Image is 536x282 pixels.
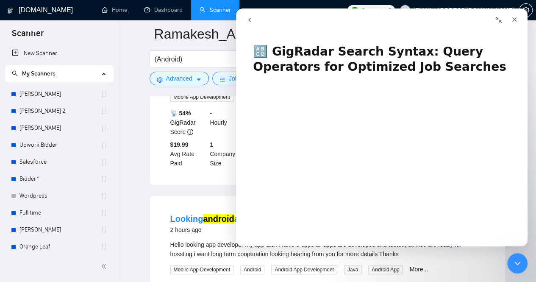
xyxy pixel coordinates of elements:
li: Orange Leaf [5,238,113,255]
span: Mobile App Development [170,265,233,274]
a: dashboardDashboard [144,6,183,14]
button: barsJob Categorycaret-down [212,72,280,85]
a: [PERSON_NAME] [19,120,100,137]
div: GigRadar Score [169,109,208,137]
img: logo [7,4,13,17]
button: settingAdvancedcaret-down [150,72,209,85]
a: Full time [19,204,100,221]
span: setting [157,76,163,83]
span: user [402,7,408,13]
div: Hello looking app developer my app task i have 3 apps all apps are developed and tested, all file... [170,240,485,259]
span: double-left [101,262,109,271]
span: Connects: [361,6,386,15]
span: holder [100,193,107,199]
a: Wordpress [19,187,100,204]
div: Company Size [208,140,248,168]
button: setting [519,3,533,17]
a: New Scanner [12,45,106,62]
span: holder [100,176,107,182]
span: Android App Development [271,265,337,274]
span: info-circle [187,129,193,135]
li: Vivek [5,120,113,137]
mark: android [203,214,234,223]
li: Dishant 2 [5,103,113,120]
a: More... [409,266,428,273]
span: holder [100,243,107,250]
a: Upwork Bidder [19,137,100,154]
li: Dishant [5,86,113,103]
li: Wordpress [5,187,113,204]
span: Android App [368,265,403,274]
li: Salesforce [5,154,113,170]
span: Mobile App Development [170,92,233,102]
img: upwork-logo.png [351,7,358,14]
span: Advanced [166,74,192,83]
span: holder [100,159,107,165]
span: My Scanners [22,70,56,77]
span: My Scanners [12,70,56,77]
span: Java [344,265,361,274]
span: holder [100,226,107,233]
a: [PERSON_NAME] 2 [19,103,100,120]
li: New Scanner [5,45,113,62]
div: Hourly [208,109,248,137]
b: $19.99 [170,141,189,148]
b: 📡 54% [170,110,191,117]
div: 2 hours ago [170,225,383,235]
a: searchScanner [200,6,231,14]
span: holder [100,108,107,114]
li: Michel [5,221,113,238]
iframe: Intercom live chat [236,8,528,246]
span: bars [219,76,225,83]
a: Lookingandroidapp for my application i have 3 game [170,214,383,223]
a: setting [519,7,533,14]
span: Android [240,265,264,274]
b: - [210,110,212,117]
b: 1 [210,141,213,148]
span: holder [100,125,107,131]
span: search [12,70,18,76]
a: [PERSON_NAME] [19,86,100,103]
span: holder [100,91,107,98]
a: Bidder* [19,170,100,187]
span: setting [519,7,532,14]
a: homeHome [102,6,127,14]
li: Upwork Bidder [5,137,113,154]
iframe: Intercom live chat [507,253,528,274]
span: caret-down [196,76,202,83]
span: 0 [388,6,392,15]
span: Job Category [229,74,264,83]
input: Scanner name... [154,23,488,45]
div: Avg Rate Paid [169,140,208,168]
span: Scanner [5,27,50,45]
a: Orange Leaf [19,238,100,255]
span: holder [100,209,107,216]
input: Search Freelance Jobs... [155,54,381,64]
li: Bidder* [5,170,113,187]
span: holder [100,142,107,148]
a: [PERSON_NAME] [19,221,100,238]
a: Salesforce [19,154,100,170]
li: Full time [5,204,113,221]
